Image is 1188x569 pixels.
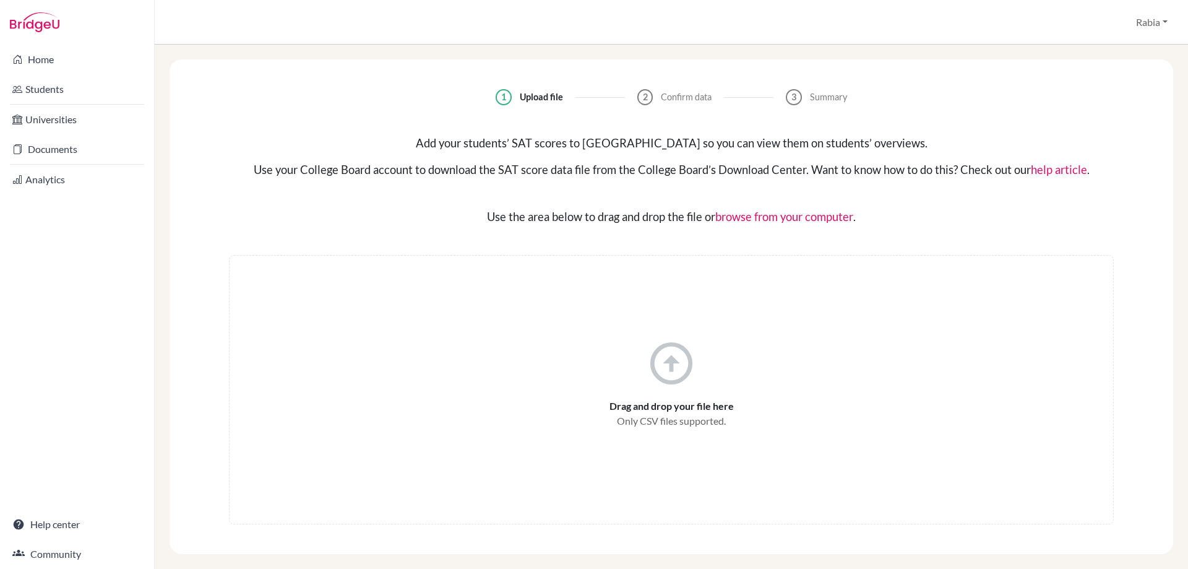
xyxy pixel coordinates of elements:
div: Add your students’ SAT scores to [GEOGRAPHIC_DATA] so you can view them on students’ overviews. [229,135,1114,152]
span: Only CSV files supported. [617,414,726,428]
img: Bridge-U [10,12,59,32]
button: Rabia [1130,11,1173,34]
div: Use your College Board account to download the SAT score data file from the College Board’s Downl... [229,162,1114,179]
a: help article [1031,163,1087,176]
a: Analytics [2,167,152,192]
div: 1 [496,89,512,105]
a: browse from your computer [715,210,853,224]
div: 3 [786,89,802,105]
div: Use the area below to drag and drop the file or . [229,209,1114,226]
a: Community [2,542,152,567]
div: Upload file [520,90,563,104]
div: Confirm data [661,90,712,104]
div: Summary [810,90,847,104]
a: Help center [2,512,152,537]
i: arrow_circle_up [646,338,697,389]
span: Drag and drop your file here [609,399,734,414]
a: Documents [2,137,152,162]
div: 2 [637,89,653,105]
a: Universities [2,107,152,132]
a: Students [2,77,152,102]
a: Home [2,47,152,72]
